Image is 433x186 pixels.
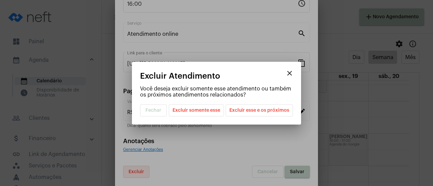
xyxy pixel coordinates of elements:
[229,105,289,116] span: Excluir esse e os próximos
[169,104,224,116] button: Excluir somente esse
[145,108,161,113] span: Fechar
[226,104,293,116] button: Excluir esse e os próximos
[173,105,220,116] span: Excluir somente esse
[140,72,220,80] span: Excluir Atendimento
[140,86,293,98] p: Você deseja excluir somente esse atendimento ou também os próximos atendimentos relacionados?
[140,104,167,116] button: Fechar
[286,69,294,77] mat-icon: close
